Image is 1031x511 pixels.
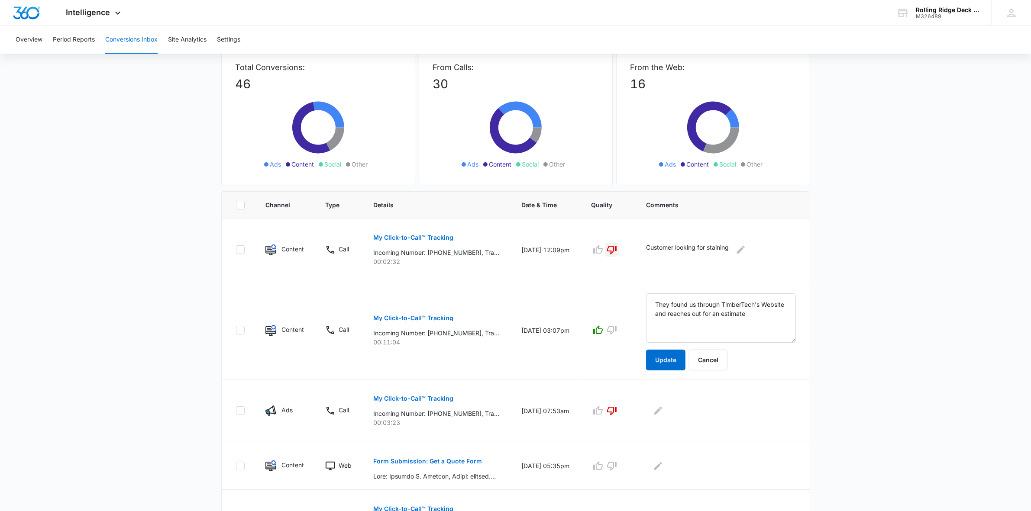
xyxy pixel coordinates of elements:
[281,460,304,469] p: Content
[511,281,580,379] td: [DATE] 03:07pm
[591,200,613,209] span: Quality
[292,160,314,169] span: Content
[373,472,499,481] p: Lore: Ipsumdo S. Ametcon, Adipi: elitsed.d.eiusmod@tempo.inc, Utlab: 3611272596, Etdol magnaal en...
[373,248,499,257] p: Incoming Number: [PHONE_NUMBER], Tracking Number: [PHONE_NUMBER], Ring To: [PHONE_NUMBER], Caller...
[734,243,748,257] button: Edit Comments
[549,160,566,169] span: Other
[281,244,304,254] p: Content
[325,200,340,209] span: Type
[373,337,501,347] p: 00:11:04
[511,379,580,442] td: [DATE] 07:53am
[522,160,539,169] span: Social
[236,75,401,93] p: 46
[916,6,979,13] div: account name
[66,8,110,17] span: Intelligence
[651,459,665,473] button: Edit Comments
[373,395,453,402] p: My Click-to-Call™ Tracking
[489,160,512,169] span: Content
[270,160,281,169] span: Ads
[646,243,729,257] p: Customer looking for staining
[236,61,401,73] p: Total Conversions:
[352,160,368,169] span: Other
[339,461,352,470] p: Web
[168,26,207,54] button: Site Analytics
[373,227,453,248] button: My Click-to-Call™ Tracking
[105,26,158,54] button: Conversions Inbox
[373,458,482,464] p: Form Submission: Get a Quote Form
[373,315,453,321] p: My Click-to-Call™ Tracking
[373,328,499,337] p: Incoming Number: [PHONE_NUMBER], Tracking Number: [PHONE_NUMBER], Ring To: [PHONE_NUMBER], Caller...
[217,26,240,54] button: Settings
[53,26,95,54] button: Period Reports
[373,257,501,266] p: 00:02:32
[373,451,482,472] button: Form Submission: Get a Quote Form
[265,200,292,209] span: Channel
[747,160,763,169] span: Other
[281,325,304,334] p: Content
[281,405,293,415] p: Ads
[720,160,737,169] span: Social
[373,409,499,418] p: Incoming Number: [PHONE_NUMBER], Tracking Number: [PHONE_NUMBER], Ring To: [PHONE_NUMBER], Caller...
[339,244,349,254] p: Call
[339,405,349,415] p: Call
[646,350,685,370] button: Update
[521,200,557,209] span: Date & Time
[468,160,479,169] span: Ads
[665,160,676,169] span: Ads
[433,75,598,93] p: 30
[916,13,979,19] div: account id
[511,219,580,281] td: [DATE] 12:09pm
[646,200,783,209] span: Comments
[511,442,580,490] td: [DATE] 05:35pm
[651,404,665,418] button: Edit Comments
[630,61,796,73] p: From the Web:
[373,308,453,328] button: My Click-to-Call™ Tracking
[689,350,727,370] button: Cancel
[373,235,453,241] p: My Click-to-Call™ Tracking
[373,200,488,209] span: Details
[433,61,598,73] p: From Calls:
[373,418,501,427] p: 00:03:23
[373,388,453,409] button: My Click-to-Call™ Tracking
[687,160,709,169] span: Content
[646,293,796,343] textarea: They found us through TimberTech's Website and reaches out for an estimate
[16,26,42,54] button: Overview
[339,325,349,334] p: Call
[630,75,796,93] p: 16
[325,160,342,169] span: Social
